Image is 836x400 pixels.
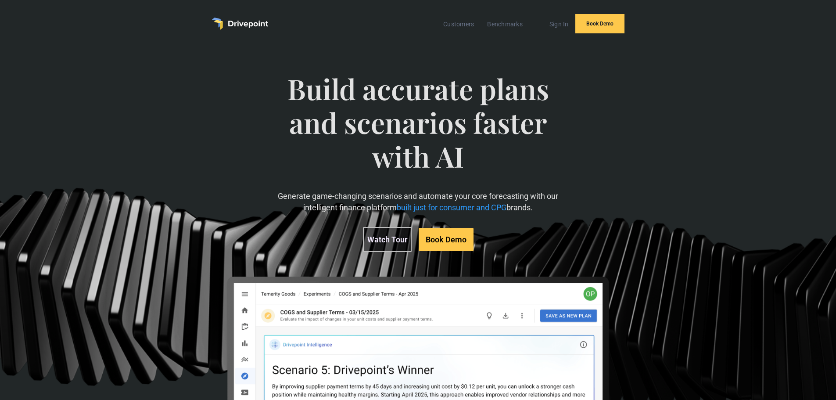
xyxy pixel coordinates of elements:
p: Generate game-changing scenarios and automate your core forecasting with our intelligent finance ... [274,191,562,213]
a: Book Demo [575,14,624,33]
a: Watch Tour [363,227,412,252]
a: Customers [439,18,478,30]
a: home [212,18,268,30]
a: Sign In [545,18,573,30]
span: Build accurate plans and scenarios faster with AI [274,72,562,191]
a: Book Demo [419,228,474,251]
a: Benchmarks [483,18,527,30]
span: built just for consumer and CPG [397,203,506,212]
